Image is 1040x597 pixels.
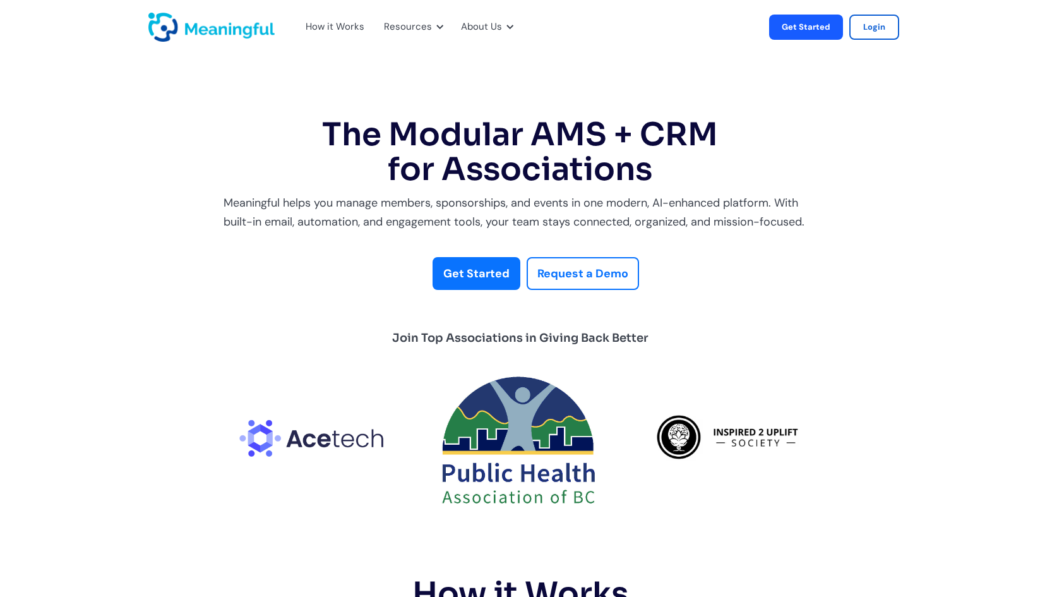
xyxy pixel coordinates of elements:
[527,257,639,291] a: Request a Demo
[849,15,899,40] a: Login
[443,266,510,281] strong: Get Started
[392,328,649,348] div: Join Top Associations in Giving Back Better
[224,193,817,232] div: Meaningful helps you manage members, sponsorships, and events in one modern, AI-enhanced platform...
[224,118,817,187] h1: The Modular AMS + CRM for Associations
[433,257,520,291] a: Get Started
[306,19,355,35] a: How it Works
[537,266,628,281] strong: Request a Demo
[461,19,502,35] div: About Us
[306,19,364,35] div: How it Works
[384,19,432,35] div: Resources
[769,15,843,40] a: Get Started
